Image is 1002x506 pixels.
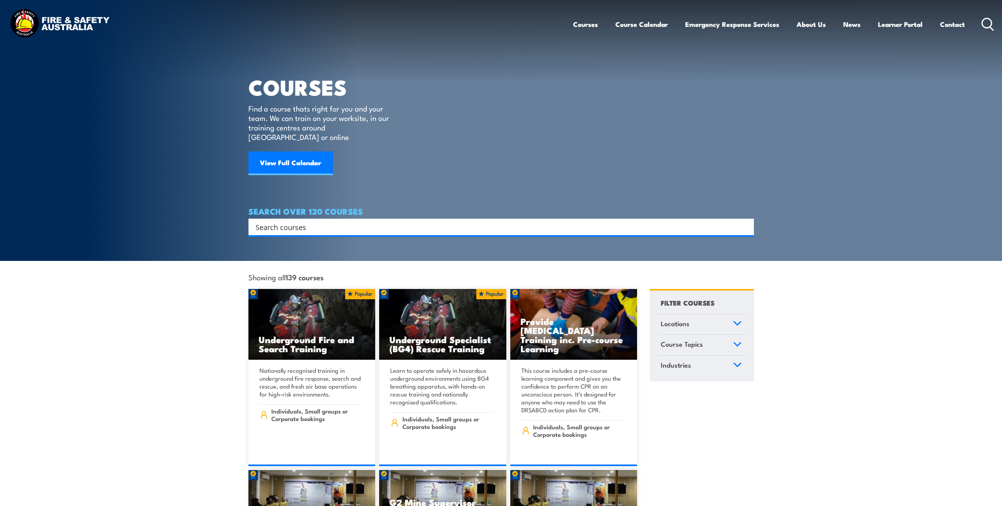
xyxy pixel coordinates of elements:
form: Search form [257,221,738,232]
h4: SEARCH OVER 120 COURSES [248,207,754,215]
h4: FILTER COURSES [661,297,714,308]
h1: COURSES [248,77,400,96]
span: Industries [661,360,691,370]
a: Learner Portal [878,14,923,35]
strong: 139 courses [286,272,323,282]
h3: Underground Fire and Search Training [259,335,365,353]
span: Course Topics [661,339,703,349]
span: Locations [661,318,690,329]
a: Course Calendar [615,14,668,35]
a: Industries [657,356,745,376]
p: Learn to operate safely in hazardous underground environments using BG4 breathing apparatus, with... [390,366,493,406]
a: Contact [940,14,965,35]
a: Underground Fire and Search Training [248,289,376,360]
a: View Full Calendar [248,151,333,175]
p: This course includes a pre-course learning component and gives you the confidence to perform CPR ... [521,366,624,414]
a: News [843,14,861,35]
img: Underground mine rescue [379,289,506,360]
span: Individuals, Small groups or Corporate bookings [402,415,493,430]
span: Individuals, Small groups or Corporate bookings [533,423,624,438]
p: Nationally recognised training in underground fire response, search and rescue, and fresh air bas... [259,366,362,398]
img: Low Voltage Rescue and Provide CPR [510,289,637,360]
img: Underground mine rescue [248,289,376,360]
a: About Us [797,14,826,35]
a: Course Topics [657,335,745,355]
span: Individuals, Small groups or Corporate bookings [271,407,362,422]
span: Showing all [248,273,323,281]
a: Emergency Response Services [685,14,779,35]
h3: Provide [MEDICAL_DATA] Training inc. Pre-course Learning [521,317,627,353]
a: Underground Specialist (BG4) Rescue Training [379,289,506,360]
input: Search input [256,221,737,233]
h3: Underground Specialist (BG4) Rescue Training [389,335,496,353]
button: Search magnifier button [740,221,751,232]
a: Courses [573,14,598,35]
p: Find a course thats right for you and your team. We can train on your worksite, in our training c... [248,104,393,142]
a: Provide [MEDICAL_DATA] Training inc. Pre-course Learning [510,289,637,360]
a: Locations [657,314,745,335]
